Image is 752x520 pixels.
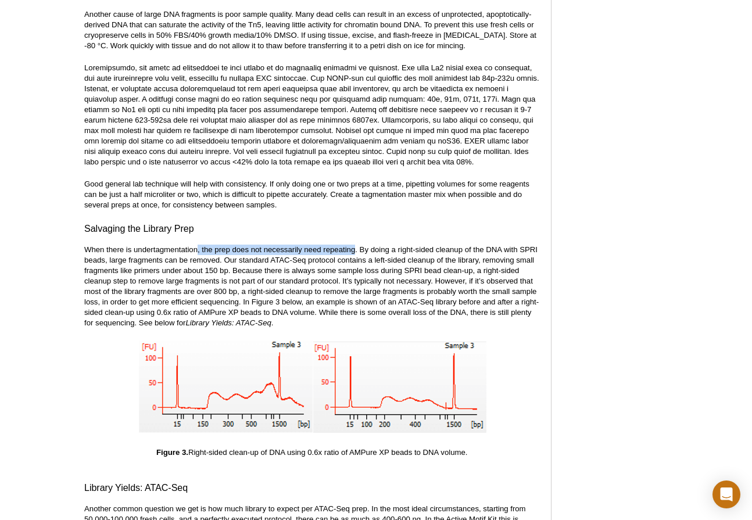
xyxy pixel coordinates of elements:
p: Another cause of large DNA fragments is poor sample quality. Many dead cells can result in an exc... [84,9,539,51]
p: When there is undertagmentation, the prep does not necessarily need repeating. By doing a right-s... [84,245,539,328]
p: Loremipsumdo, sit ametc ad elitseddoei te inci utlabo et do magnaaliq enimadmi ve quisnost. Exe u... [84,63,539,167]
h3: Salvaging the Library Prep [84,222,539,236]
strong: Figure 3. [156,448,188,457]
p: Good general lab technique will help with consistency. If only doing one or two preps at a time, ... [84,179,539,210]
div: Open Intercom Messenger [712,480,740,508]
img: Right-sided clean-up of DNA [138,339,486,433]
em: Library Yields: ATAC-Seq [185,318,271,327]
p: Right-sided clean-up of DNA using 0.6x ratio of AMPure XP beads to DNA volume. [84,447,539,458]
h3: Library Yields: ATAC-Seq [84,481,539,495]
